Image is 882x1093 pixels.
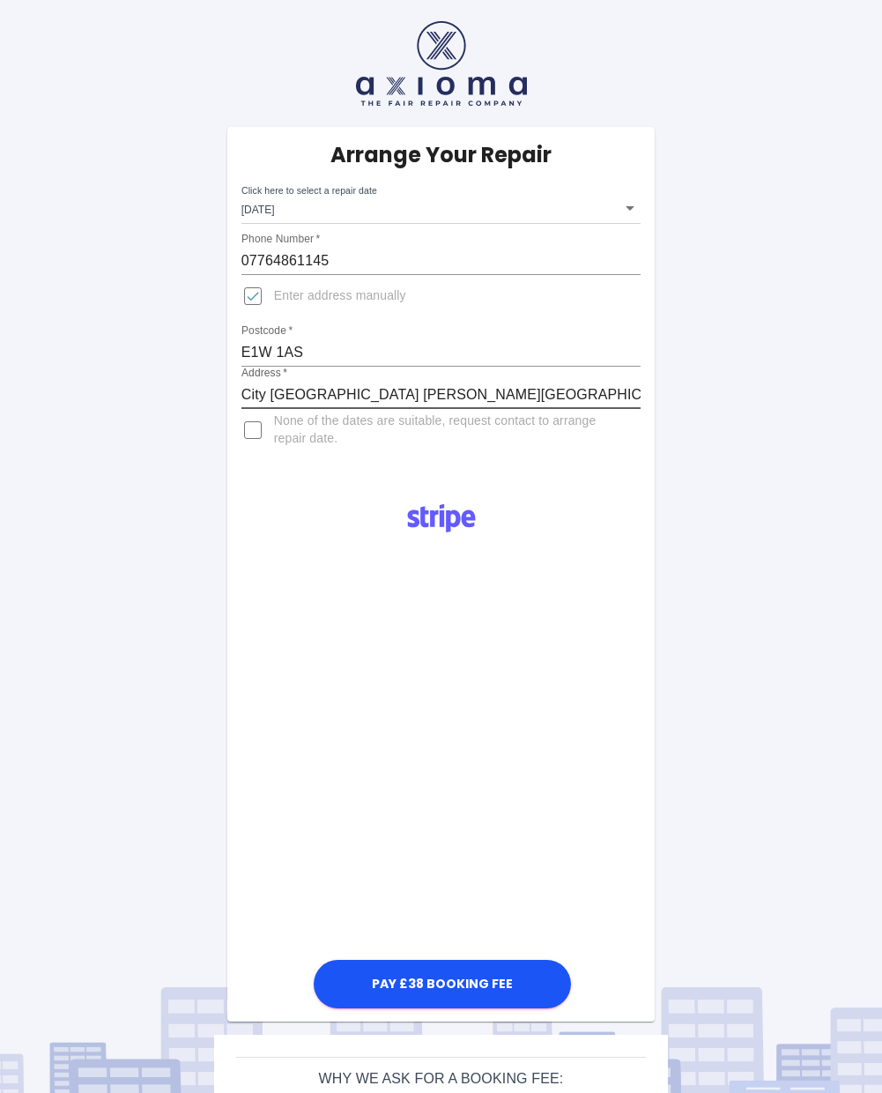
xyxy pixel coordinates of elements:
[241,192,641,224] div: [DATE]
[274,287,406,305] span: Enter address manually
[330,141,552,169] h5: Arrange Your Repair
[309,545,574,955] iframe: Secure payment input frame
[241,184,377,197] label: Click here to select a repair date
[314,960,571,1008] button: Pay £38 Booking Fee
[227,1067,656,1091] h6: Why we ask for a booking fee:
[274,413,627,448] span: None of the dates are suitable, request contact to arrange repair date.
[397,497,485,539] img: Logo
[241,232,320,247] label: Phone Number
[241,323,293,338] label: Postcode
[356,21,527,106] img: axioma
[241,366,287,381] label: Address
